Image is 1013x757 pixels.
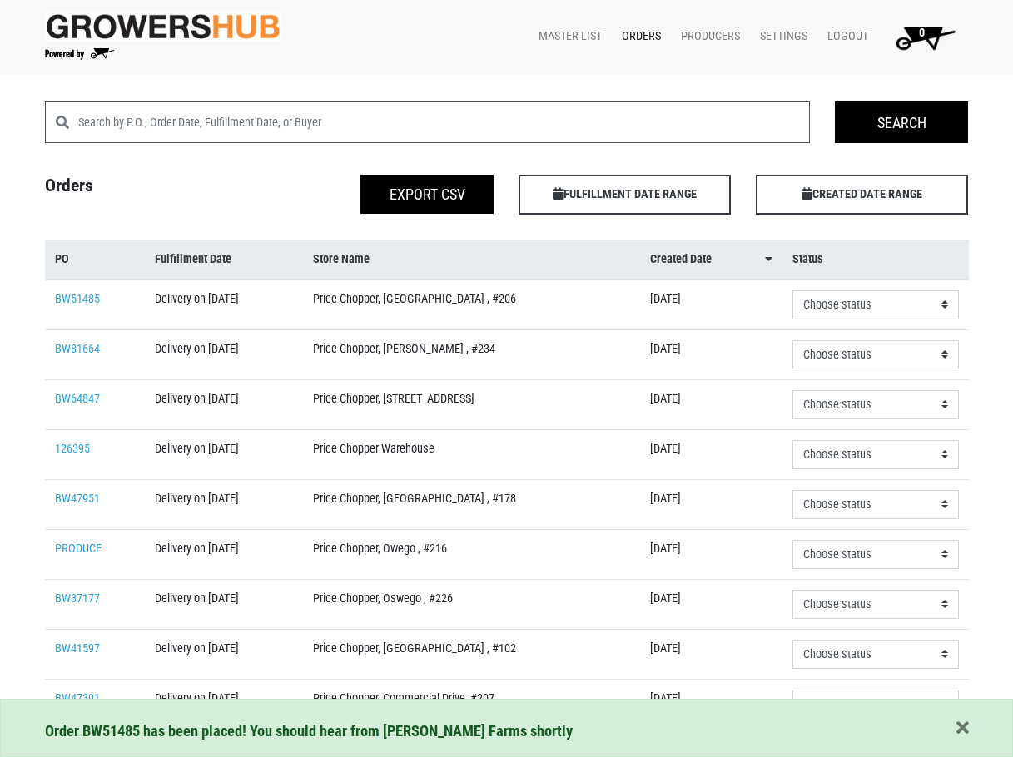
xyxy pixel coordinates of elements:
a: Settings [747,21,814,52]
a: BW47391 [55,691,100,705]
td: Price Chopper, [STREET_ADDRESS] [303,379,640,429]
img: Powered by Big Wheelbarrow [45,48,114,60]
a: BW51485 [55,292,100,306]
h4: Orders [32,175,270,208]
span: Fulfillment Date [155,250,231,269]
a: Producers [668,21,747,52]
td: Price Chopper, Owego , #216 [303,529,640,579]
span: Store Name [313,250,370,269]
a: BW81664 [55,342,100,356]
td: Price Chopper, Commercial Drive, #207 [303,679,640,729]
td: Price Chopper, [PERSON_NAME] , #234 [303,329,640,379]
td: Delivery on [DATE] [145,280,302,330]
a: 126395 [55,442,90,456]
td: Delivery on [DATE] [145,479,302,529]
a: Orders [608,21,668,52]
td: [DATE] [640,579,782,629]
span: PO [55,250,69,269]
a: BW41597 [55,641,100,656]
a: Store Name [313,250,630,269]
td: Delivery on [DATE] [145,529,302,579]
input: Search by P.O., Order Date, Fulfillment Date, or Buyer [78,101,811,143]
td: [DATE] [640,679,782,729]
td: [DATE] [640,280,782,330]
td: [DATE] [640,479,782,529]
td: [DATE] [640,629,782,679]
a: Logout [814,21,875,52]
td: Price Chopper, [GEOGRAPHIC_DATA] , #178 [303,479,640,529]
span: Created Date [650,250,712,269]
a: BW47951 [55,492,100,506]
a: Status [792,250,959,269]
td: [DATE] [640,379,782,429]
td: [DATE] [640,329,782,379]
div: Order BW51485 has been placed! You should hear from [PERSON_NAME] Farms shortly [45,720,969,743]
td: [DATE] [640,429,782,479]
td: Delivery on [DATE] [145,679,302,729]
td: Price Chopper, Oswego , #226 [303,579,640,629]
span: CREATED DATE RANGE [756,175,968,215]
td: Price Chopper Warehouse [303,429,640,479]
td: Delivery on [DATE] [145,579,302,629]
td: [DATE] [640,529,782,579]
td: Delivery on [DATE] [145,629,302,679]
td: Price Chopper, [GEOGRAPHIC_DATA] , #206 [303,280,640,330]
td: Delivery on [DATE] [145,379,302,429]
td: Delivery on [DATE] [145,429,302,479]
a: Fulfillment Date [155,250,292,269]
span: FULFILLMENT DATE RANGE [519,175,731,215]
input: Search [835,101,968,143]
a: Master List [525,21,608,52]
a: BW37177 [55,591,100,606]
a: PO [55,250,136,269]
img: original-fc7597fdc6adbb9d0e2ae620e786d1a2.jpg [45,11,281,42]
a: PRODUCE [55,542,102,556]
td: Price Chopper, [GEOGRAPHIC_DATA] , #102 [303,629,640,679]
a: Created Date [650,250,772,269]
a: 0 [875,21,969,54]
span: 0 [919,26,925,40]
button: Export CSV [360,175,494,214]
span: Status [792,250,823,269]
a: BW64847 [55,392,100,406]
td: Delivery on [DATE] [145,329,302,379]
img: Cart [888,21,962,54]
